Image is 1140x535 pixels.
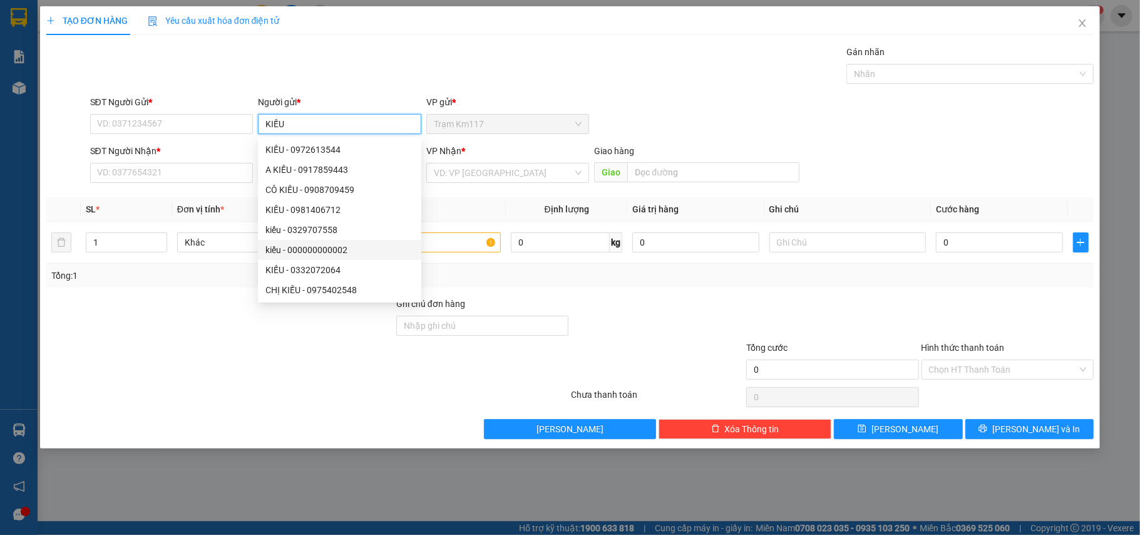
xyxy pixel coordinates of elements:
span: Yêu cầu xuất hóa đơn điện tử [148,16,280,26]
div: KIẾU - 0332072064 [258,260,421,280]
div: VP HCM [107,11,195,26]
div: Người gửi [258,95,421,109]
div: KÍU [107,26,195,41]
label: Gán nhãn [846,47,885,57]
span: Trạm Km117 [434,115,582,133]
span: [PERSON_NAME] và In [992,422,1080,436]
span: delete [711,424,720,434]
span: Cước hàng [936,204,979,214]
span: Nhận: [107,12,137,25]
span: Đã TT : [9,82,45,95]
span: Tổng cước [746,343,788,353]
span: kg [610,232,622,252]
div: CHỊ KIẾU - 0975402548 [258,280,421,300]
div: kiếu - 0329707558 [258,220,421,240]
div: 0987327383 [11,56,98,73]
div: KIẾU - 0332072064 [265,263,414,277]
div: A KIẾU - 0917859443 [265,163,414,177]
div: Trạm Km117 [11,11,98,41]
div: CÔ KIẾU - 0908709459 [258,180,421,200]
span: TẠO ĐƠN HÀNG [46,16,128,26]
span: Giá trị hàng [632,204,679,214]
div: CÔ KIẾU - 0908709459 [265,183,414,197]
input: Ghi chú đơn hàng [396,316,569,336]
div: CHỊ KIẾU - 0975402548 [265,283,414,297]
div: kiếu - 0329707558 [265,223,414,237]
div: Tổng: 1 [51,269,441,283]
span: save [858,424,866,434]
div: kiếu - 000000000002 [265,243,414,257]
button: save[PERSON_NAME] [834,419,963,439]
span: VP Nhận [426,146,461,156]
button: deleteXóa Thông tin [659,419,831,439]
span: [PERSON_NAME] [537,422,603,436]
div: KIẾU - 0972613544 [258,140,421,160]
img: icon [148,16,158,26]
div: 0935163933 [107,41,195,58]
span: plus [1074,237,1089,247]
div: KIẾU - 0972613544 [265,143,414,157]
div: KIẾU - 0981406712 [265,203,414,217]
div: SĐT Người Gửi [90,95,254,109]
span: Xóa Thông tin [725,422,779,436]
div: KIẾU - 0981406712 [258,200,421,220]
div: SĐT Người Nhận [90,144,254,158]
div: A KIẾU - 0917859443 [258,160,421,180]
span: [PERSON_NAME] [871,422,938,436]
button: plus [1073,232,1089,252]
input: 0 [632,232,759,252]
input: VD: Bàn, Ghế [344,232,501,252]
span: plus [46,16,55,25]
div: sánh [11,41,98,56]
span: Định lượng [545,204,589,214]
span: Khác [185,233,327,252]
th: Ghi chú [764,197,932,222]
span: printer [978,424,987,434]
button: Close [1065,6,1100,41]
span: Đơn vị tính [177,204,224,214]
span: Giao [594,162,627,182]
span: close [1077,18,1087,28]
label: Ghi chú đơn hàng [396,299,465,309]
div: 35.000 [9,81,100,96]
div: kiếu - 000000000002 [258,240,421,260]
span: SL [86,204,96,214]
span: Giao hàng [594,146,634,156]
span: Gửi: [11,12,30,25]
input: Ghi Chú [769,232,927,252]
div: VP gửi [426,95,590,109]
label: Hình thức thanh toán [922,343,1005,353]
button: delete [51,232,71,252]
div: Chưa thanh toán [570,388,745,410]
button: [PERSON_NAME] [484,419,657,439]
input: Dọc đường [627,162,799,182]
button: printer[PERSON_NAME] và In [965,419,1094,439]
